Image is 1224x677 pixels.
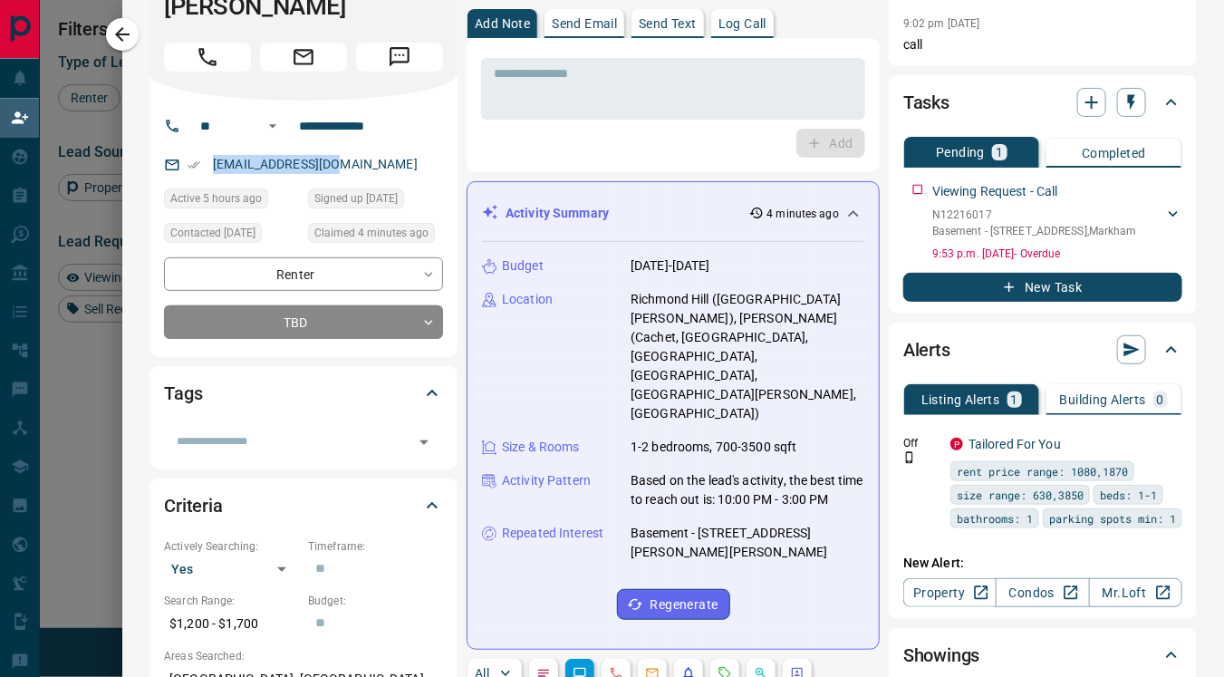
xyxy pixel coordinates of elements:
span: bathrooms: 1 [957,509,1033,527]
span: size range: 630,3850 [957,486,1084,504]
div: Alerts [903,328,1182,372]
div: N12216017Basement - [STREET_ADDRESS],Markham [932,203,1182,243]
div: Renter [164,257,443,291]
a: Property [903,578,997,607]
div: Activity Summary4 minutes ago [482,197,864,230]
span: Contacted [DATE] [170,224,255,242]
p: Off [903,435,940,451]
p: Actively Searching: [164,538,299,555]
span: Email [260,43,347,72]
button: Open [262,115,284,137]
p: Completed [1082,147,1146,160]
p: Areas Searched: [164,648,443,664]
p: Listing Alerts [921,393,1000,406]
div: Tue Aug 12 2025 [308,223,443,248]
div: Showings [903,633,1182,677]
span: Active 5 hours ago [170,189,262,208]
p: 9:53 p.m. [DATE] - Overdue [932,246,1182,262]
p: Location [502,290,553,309]
p: Basement - [STREET_ADDRESS][PERSON_NAME][PERSON_NAME] [631,524,864,562]
p: 9:02 pm [DATE] [903,17,980,30]
h2: Alerts [903,335,950,364]
p: Send Text [639,17,697,30]
a: [EMAIL_ADDRESS][DOMAIN_NAME] [213,157,418,171]
svg: Push Notification Only [903,451,916,464]
h2: Showings [903,641,980,670]
p: Viewing Request - Call [932,182,1058,201]
p: Based on the lead's activity, the best time to reach out is: 10:00 PM - 3:00 PM [631,471,864,509]
span: Signed up [DATE] [314,189,398,208]
div: property.ca [950,438,963,450]
div: Tue Aug 12 2025 [164,189,299,214]
p: Repeated Interest [502,524,603,543]
p: 0 [1157,393,1164,406]
p: Basement - [STREET_ADDRESS] , Markham [932,223,1137,239]
p: Log Call [718,17,766,30]
span: Message [356,43,443,72]
p: call [903,35,1182,54]
h2: Criteria [164,491,223,520]
h2: Tags [164,379,202,408]
p: Size & Rooms [502,438,580,457]
p: 4 minutes ago [767,206,839,222]
a: Mr.Loft [1089,578,1182,607]
a: Tailored For You [969,437,1061,451]
p: Activity Summary [506,204,609,223]
p: Budget [502,256,544,276]
p: 1-2 bedrooms, 700-3500 sqft [631,438,797,457]
span: Call [164,43,251,72]
p: Add Note [475,17,530,30]
p: [DATE]-[DATE] [631,256,710,276]
p: Timeframe: [308,538,443,555]
p: Search Range: [164,593,299,609]
span: beds: 1-1 [1100,486,1157,504]
div: Tags [164,372,443,415]
span: parking spots min: 1 [1049,509,1176,527]
p: Building Alerts [1060,393,1146,406]
p: 1 [996,146,1003,159]
div: Sat Aug 02 2025 [164,223,299,248]
div: Tasks [903,81,1182,124]
span: Claimed 4 minutes ago [314,224,429,242]
button: Open [411,430,437,455]
p: New Alert: [903,554,1182,573]
div: Criteria [164,484,443,527]
a: Condos [996,578,1089,607]
svg: Email Verified [188,159,200,171]
p: Richmond Hill ([GEOGRAPHIC_DATA][PERSON_NAME]), [PERSON_NAME] (Cachet, [GEOGRAPHIC_DATA], [GEOGRA... [631,290,864,423]
h2: Tasks [903,88,949,117]
div: Tue Jul 22 2025 [308,189,443,214]
p: Send Email [552,17,617,30]
span: rent price range: 1080,1870 [957,462,1128,480]
p: Pending [936,146,985,159]
p: $1,200 - $1,700 [164,609,299,639]
button: New Task [903,273,1182,302]
button: Regenerate [617,589,730,620]
p: 1 [1011,393,1018,406]
p: Budget: [308,593,443,609]
p: Activity Pattern [502,471,591,490]
p: N12216017 [932,207,1137,223]
div: TBD [164,305,443,339]
div: Yes [164,555,299,584]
